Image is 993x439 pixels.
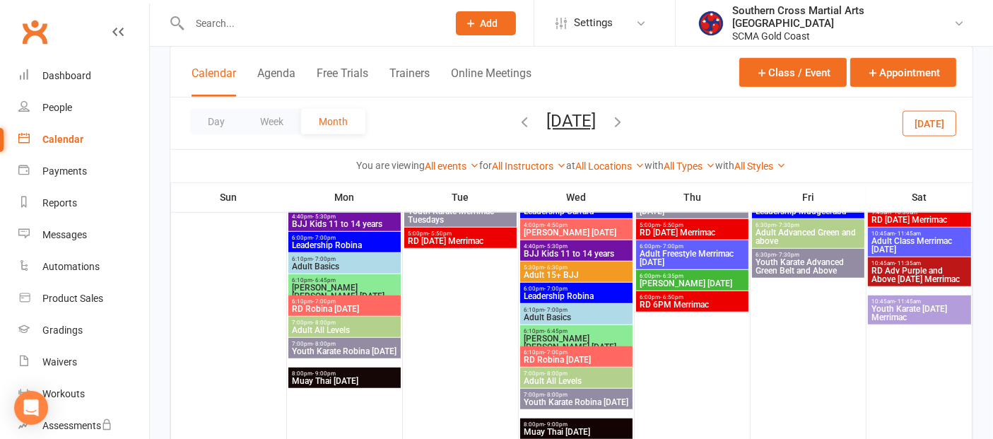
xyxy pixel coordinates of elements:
[291,213,398,220] span: 4:40pm
[425,160,480,172] a: All events
[428,230,452,237] span: - 5:50pm
[312,277,336,283] span: - 6:45pm
[42,102,72,113] div: People
[18,92,149,124] a: People
[185,13,437,33] input: Search...
[312,370,336,377] span: - 9:00pm
[660,294,683,300] span: - 6:50pm
[732,4,953,30] div: Southern Cross Martial Arts [GEOGRAPHIC_DATA]
[871,230,968,237] span: 10:45am
[291,262,398,271] span: Adult Basics
[407,207,514,224] span: Youth Karate Merrimac Tuesdays
[42,197,77,209] div: Reports
[871,216,968,224] span: RD [DATE] Merrimac
[291,298,398,305] span: 6:10pm
[544,392,568,398] span: - 8:00pm
[42,165,87,177] div: Payments
[523,334,630,351] span: [PERSON_NAME] [PERSON_NAME] [DATE]
[523,313,630,322] span: Adult Basics
[850,58,956,87] button: Appointment
[639,222,746,228] span: 5:00pm
[523,271,630,279] span: Adult 15+ BJJ
[287,182,403,212] th: Mon
[18,346,149,378] a: Waivers
[407,237,514,245] span: RD [DATE] Merrimac
[735,160,787,172] a: All Styles
[301,109,365,134] button: Month
[523,250,630,258] span: BJJ Kids 11 to 14 years
[523,307,630,313] span: 6:10pm
[519,182,635,212] th: Wed
[523,428,630,436] span: Muay Thai [DATE]
[544,286,568,292] span: - 7:00pm
[18,60,149,92] a: Dashboard
[42,261,100,272] div: Automations
[480,160,493,171] strong: for
[257,66,295,97] button: Agenda
[291,377,398,385] span: Muay Thai [DATE]
[42,293,103,304] div: Product Sales
[523,421,630,428] span: 8:00pm
[291,320,398,326] span: 7:00pm
[544,328,568,334] span: - 6:45pm
[639,228,746,237] span: RD [DATE] Merrimac
[312,341,336,347] span: - 8:00pm
[523,370,630,377] span: 7:00pm
[42,420,112,431] div: Assessments
[755,258,862,275] span: Youth Karate Advanced Green Belt and Above
[639,243,746,250] span: 6:00pm
[171,182,287,212] th: Sun
[871,298,968,305] span: 10:45am
[18,315,149,346] a: Gradings
[895,298,921,305] span: - 11:45am
[576,160,645,172] a: All Locations
[291,370,398,377] span: 8:00pm
[639,250,746,267] span: Adult Freestyle Merrimac [DATE]
[523,328,630,334] span: 6:10pm
[357,160,425,171] strong: You are viewing
[481,18,498,29] span: Add
[42,229,87,240] div: Messages
[635,182,751,212] th: Thu
[895,230,921,237] span: - 11:45am
[18,187,149,219] a: Reports
[903,110,956,136] button: [DATE]
[523,292,630,300] span: Leadership Robina
[291,220,398,228] span: BJJ Kids 11 to 14 years
[645,160,664,171] strong: with
[18,219,149,251] a: Messages
[291,235,398,241] span: 6:00pm
[739,58,847,87] button: Class / Event
[291,305,398,313] span: RD Robina [DATE]
[866,182,973,212] th: Sat
[18,156,149,187] a: Payments
[895,260,921,267] span: - 11:35am
[291,241,398,250] span: Leadership Robina
[389,66,430,97] button: Trainers
[660,243,683,250] span: - 7:00pm
[291,347,398,356] span: Youth Karate Robina [DATE]
[544,243,568,250] span: - 5:30pm
[639,279,746,288] span: [PERSON_NAME] [DATE]
[493,160,567,172] a: All Instructors
[291,277,398,283] span: 6:10pm
[523,286,630,292] span: 6:00pm
[523,392,630,398] span: 7:00pm
[312,256,336,262] span: - 7:00pm
[891,209,917,216] span: - 10:30am
[639,273,746,279] span: 6:00pm
[716,160,735,171] strong: with
[403,182,519,212] th: Tue
[291,283,398,300] span: [PERSON_NAME] [PERSON_NAME] [DATE]
[523,349,630,356] span: 6:10pm
[567,160,576,171] strong: at
[871,209,968,216] span: 9:45am
[697,9,725,37] img: thumb_image1620786302.png
[17,14,52,49] a: Clubworx
[312,298,336,305] span: - 7:00pm
[42,70,91,81] div: Dashboard
[42,134,83,145] div: Calendar
[544,370,568,377] span: - 8:00pm
[18,378,149,410] a: Workouts
[544,264,568,271] span: - 6:30pm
